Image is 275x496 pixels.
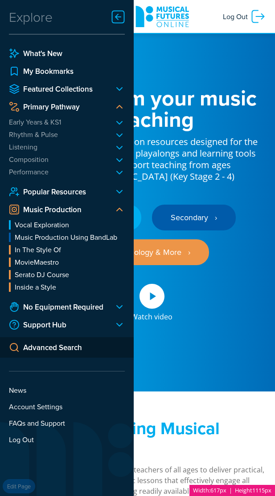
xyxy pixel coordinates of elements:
[210,486,220,494] span: 617
[9,186,107,197] a: Popular Resources
[9,302,107,312] a: No Equipment Required
[9,84,107,94] a: Featured Collections
[9,101,107,112] a: Primary Pathway
[9,130,125,139] li: Rhythm & Pulse
[9,385,125,395] a: News
[9,117,125,127] li: Early Years & KS1
[9,282,125,292] a: Inside a Style
[37,130,266,182] p: Access music education resources designed for the classroom, including playalongs and learning to...
[189,485,275,496] div: Width: px | Height px
[218,4,271,29] a: Log Out
[37,465,264,496] span: to help teachers of all ages to deliver practical, authentic and relevant music lessons that effe...
[3,479,35,493] a: Edit Page
[9,270,125,279] a: Serato DJ Course
[9,48,125,59] a: What's New
[223,8,250,24] span: Log Out
[9,66,125,77] a: My Bookmarks
[9,220,125,230] a: Vocal Exploration
[9,418,125,428] a: FAQs and Support
[37,87,266,130] h1: Transform your music teaching
[9,434,125,445] a: Log Out
[9,401,125,412] a: Account Settings
[9,155,125,164] li: Composition
[9,319,107,330] a: Support Hub
[152,205,236,230] a: Secondary ‎‏‏‎ ‎ ›
[9,245,125,254] a: In The Style Of
[9,258,125,267] a: MovieMaestro
[131,309,172,320] div: Watch video
[9,8,53,26] div: Explore
[9,204,107,215] a: Music Production
[9,142,125,152] li: Listening
[9,233,125,242] a: Music Production Using BandLab
[252,486,265,494] span: 1115
[94,239,209,265] a: Technology & More ‎‏‏‎ ‎ ›
[9,167,125,177] li: Performance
